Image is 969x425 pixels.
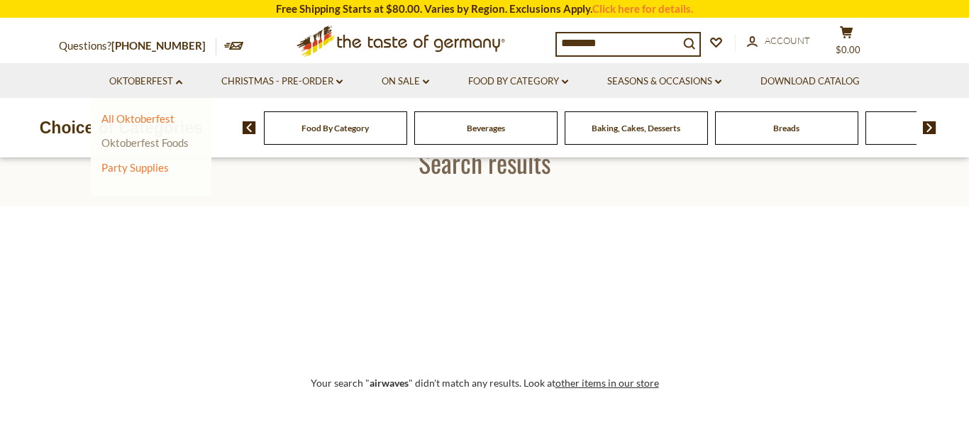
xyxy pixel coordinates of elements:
[101,112,175,125] a: All Oktoberfest
[243,121,256,134] img: previous arrow
[836,44,860,55] span: $0.00
[111,39,206,52] a: [PHONE_NUMBER]
[923,121,936,134] img: next arrow
[765,35,810,46] span: Account
[555,377,659,389] a: other items in our store
[773,123,799,133] a: Breads
[311,377,659,389] span: Your search " " didn't match any results. Look at
[382,74,429,89] a: On Sale
[747,33,810,49] a: Account
[760,74,860,89] a: Download Catalog
[468,74,568,89] a: Food By Category
[301,123,369,133] a: Food By Category
[467,123,505,133] a: Beverages
[109,74,182,89] a: Oktoberfest
[592,123,680,133] a: Baking, Cakes, Desserts
[370,377,409,389] b: airwaves
[825,26,868,61] button: $0.00
[221,74,343,89] a: Christmas - PRE-ORDER
[101,161,169,174] a: Party Supplies
[59,37,216,55] p: Questions?
[592,2,693,15] a: Click here for details.
[101,136,189,149] a: Oktoberfest Foods
[607,74,721,89] a: Seasons & Occasions
[44,146,925,178] h1: Search results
